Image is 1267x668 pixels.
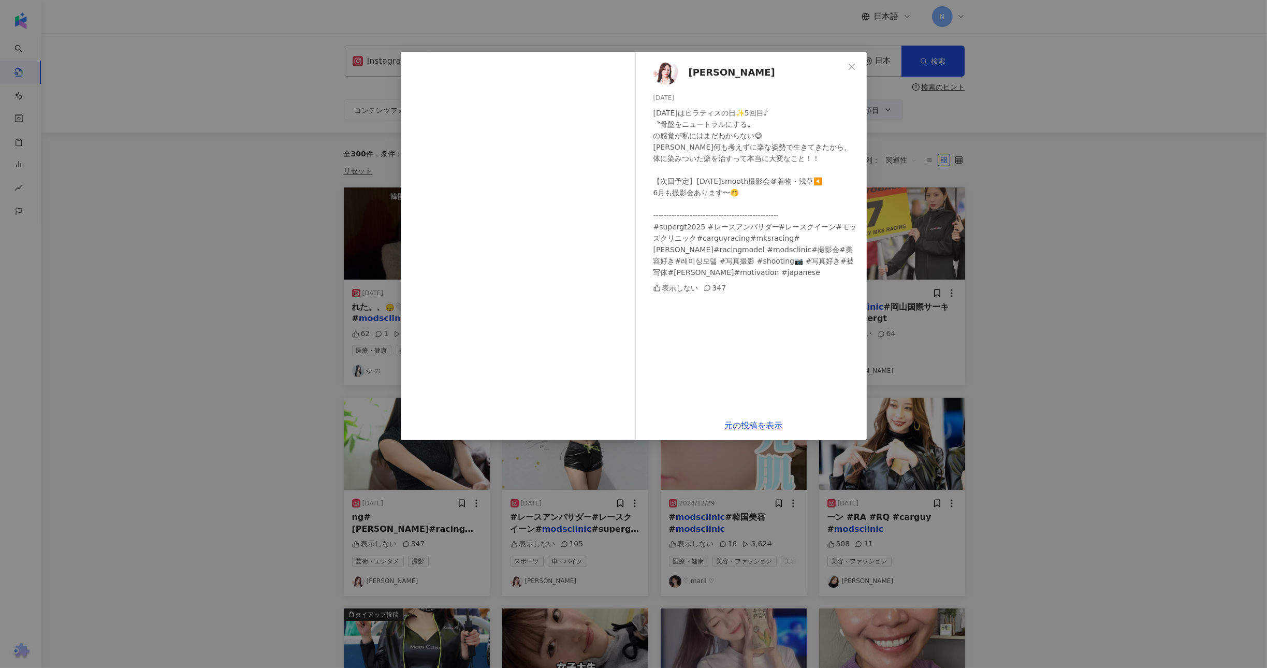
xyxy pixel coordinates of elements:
[704,282,726,294] div: 347
[653,107,858,278] div: [DATE]はピラティスの日✨5回目♪ 〝骨盤をニュートラルにする〟 の感覚が私にはまだわからない😅 [PERSON_NAME]何も考えずに楽な姿勢で生きてきたから、体に染みついた癖を治すって本...
[653,93,858,103] div: [DATE]
[841,56,862,77] button: Close
[725,420,783,430] a: 元の投稿を表示
[689,65,775,80] span: [PERSON_NAME]
[653,282,698,294] div: 表示しない
[653,60,678,85] img: KOL Avatar
[848,63,856,71] span: close
[653,60,844,85] a: KOL Avatar[PERSON_NAME]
